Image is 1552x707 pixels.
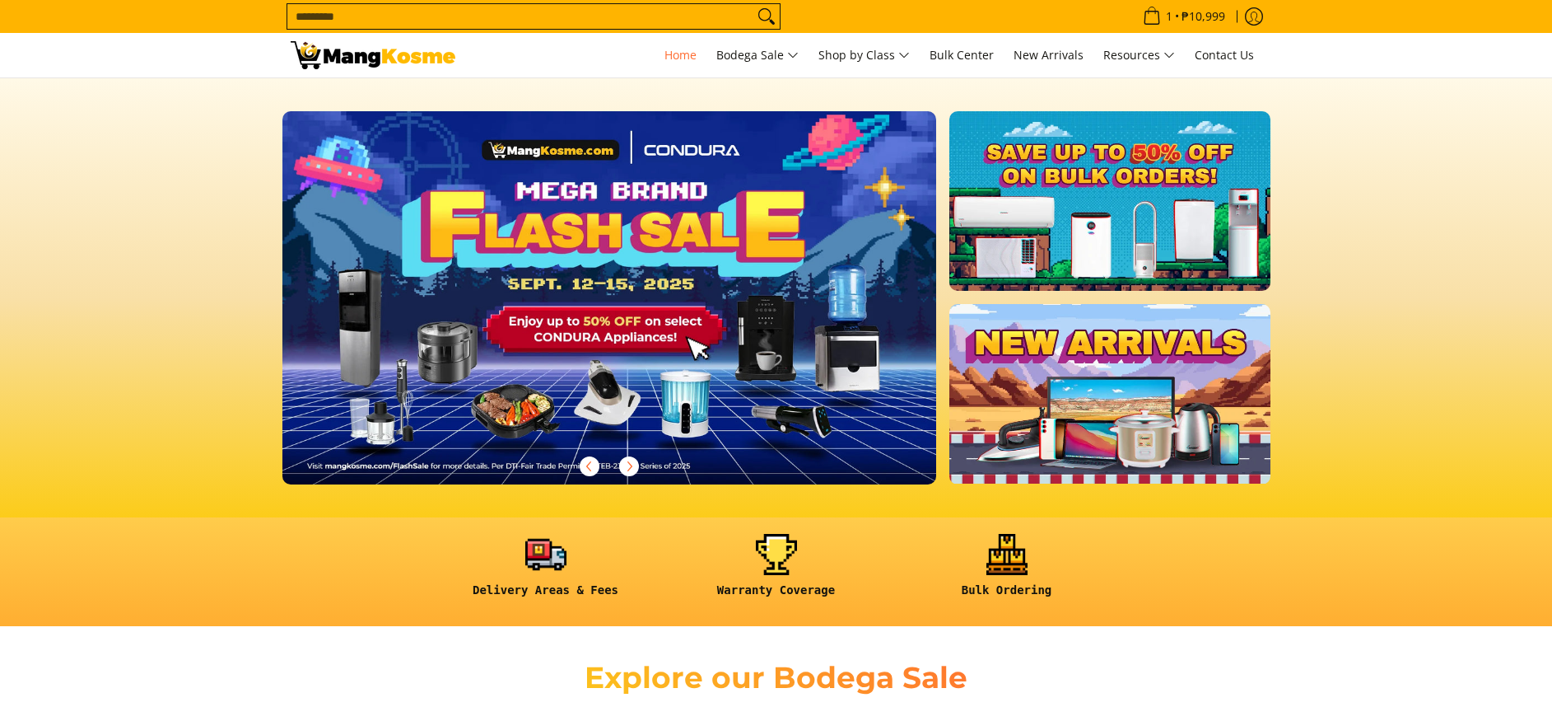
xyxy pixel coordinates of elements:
[538,659,1015,696] h2: Explore our Bodega Sale
[669,534,883,611] a: <h6><strong>Warranty Coverage</strong></h6>
[716,45,799,66] span: Bodega Sale
[664,47,697,63] span: Home
[1005,33,1092,77] a: New Arrivals
[753,4,780,29] button: Search
[282,111,937,485] img: Desktop homepage 29339654 2507 42fb b9ff a0650d39e9ed
[656,33,705,77] a: Home
[1014,47,1084,63] span: New Arrivals
[1163,11,1175,22] span: 1
[439,534,653,611] a: <h6><strong>Delivery Areas & Fees</strong></h6>
[1195,47,1254,63] span: Contact Us
[472,33,1262,77] nav: Main Menu
[1179,11,1228,22] span: ₱10,999
[708,33,807,77] a: Bodega Sale
[900,534,1114,611] a: <h6><strong>Bulk Ordering</strong></h6>
[1095,33,1183,77] a: Resources
[1186,33,1262,77] a: Contact Us
[571,448,608,485] button: Previous
[611,448,647,485] button: Next
[818,45,910,66] span: Shop by Class
[1138,7,1230,26] span: •
[810,33,918,77] a: Shop by Class
[921,33,1002,77] a: Bulk Center
[291,41,455,69] img: Mang Kosme: Your Home Appliances Warehouse Sale Partner!
[1103,45,1175,66] span: Resources
[930,47,994,63] span: Bulk Center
